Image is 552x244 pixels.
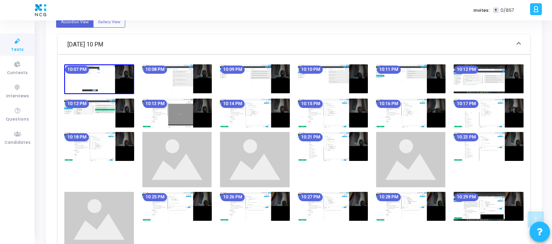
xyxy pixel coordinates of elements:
[65,133,89,141] mat-chip: 10:18 PM
[454,64,524,93] img: screenshot-1755967336755.jpeg
[58,34,530,55] mat-expansion-panel-header: [DATE] 10 PM
[500,7,514,14] span: 0/857
[454,99,524,127] img: screenshot-1755967651269.jpeg
[220,132,290,187] img: image_loading.png
[299,133,323,141] mat-chip: 10:21 PM
[143,193,167,201] mat-chip: 10:25 PM
[6,93,29,100] span: Interviews
[376,99,446,127] img: screenshot-1755967591212.jpeg
[65,100,89,108] mat-chip: 10:12 PM
[454,66,478,74] mat-chip: 10:12 PM
[493,7,498,13] span: T
[142,192,212,221] img: screenshot-1755968131256.jpeg
[142,132,212,187] img: image_loading.png
[298,64,368,93] img: screenshot-1755967231222.jpeg
[376,64,446,93] img: screenshot-1755967291009.jpeg
[454,192,524,221] img: screenshot-1755968340424.jpeg
[298,192,368,221] img: screenshot-1755968251248.jpeg
[6,116,29,123] span: Questions
[298,99,368,127] img: screenshot-1755967531139.jpeg
[67,40,511,49] mat-panel-title: [DATE] 10 PM
[220,64,290,93] img: screenshot-1755967171165.jpeg
[64,64,134,94] img: screenshot-1755967051663.jpeg
[377,193,401,201] mat-chip: 10:28 PM
[474,7,490,14] label: Invites:
[299,66,323,74] mat-chip: 10:10 PM
[11,46,24,53] span: Tests
[377,100,401,108] mat-chip: 10:16 PM
[65,66,89,74] mat-chip: 10:07 PM
[221,66,245,74] mat-chip: 10:09 PM
[221,100,245,108] mat-chip: 10:14 PM
[454,100,478,108] mat-chip: 10:17 PM
[220,192,290,221] img: screenshot-1755968191236.jpeg
[299,100,323,108] mat-chip: 10:15 PM
[93,16,125,27] label: Gallery View
[64,99,134,127] img: screenshot-1755967351147.jpeg
[299,193,323,201] mat-chip: 10:27 PM
[454,133,478,141] mat-chip: 10:23 PM
[454,132,524,161] img: screenshot-1755968011265.jpeg
[143,66,167,74] mat-chip: 10:08 PM
[298,132,368,161] img: screenshot-1755967891055.jpeg
[454,193,478,201] mat-chip: 10:29 PM
[377,66,401,74] mat-chip: 10:11 PM
[4,139,30,146] span: Candidates
[143,100,167,108] mat-chip: 10:13 PM
[142,99,212,127] img: screenshot-1755967411117.jpeg
[221,193,245,201] mat-chip: 10:26 PM
[33,2,48,18] img: logo
[376,192,446,221] img: screenshot-1755968311256.jpeg
[7,70,28,77] span: Contests
[64,132,134,161] img: screenshot-1755967711274.jpeg
[220,99,290,127] img: screenshot-1755967471263.jpeg
[376,132,446,187] img: image_loading.png
[56,16,93,27] label: Accordion View
[142,64,212,93] img: screenshot-1755967111178.jpeg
